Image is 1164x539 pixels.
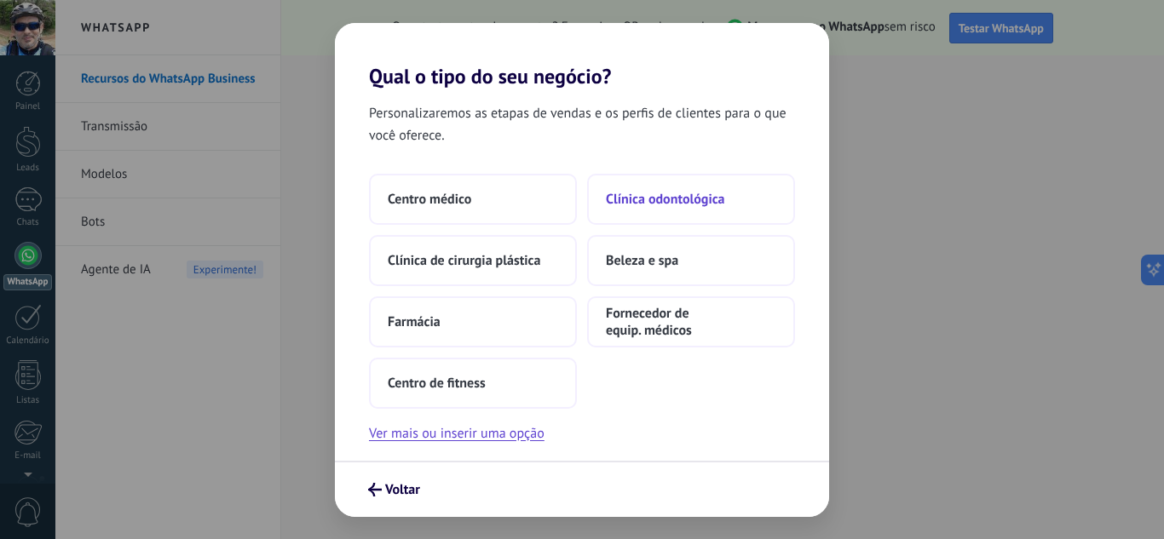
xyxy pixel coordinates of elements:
button: Farmácia [369,296,577,347]
button: Fornecedor de equip. médicos [587,296,795,347]
span: Beleza e spa [606,252,678,269]
button: Centro médico [369,174,577,225]
span: Personalizaremos as etapas de vendas e os perfis de clientes para o que você oferece. [369,102,795,146]
button: Beleza e spa [587,235,795,286]
span: Voltar [385,484,420,496]
h2: Qual o tipo do seu negócio? [335,23,829,89]
button: Clínica odontológica [587,174,795,225]
button: Voltar [360,475,428,504]
span: Clínica odontológica [606,191,725,208]
span: Clínica de cirurgia plástica [388,252,540,269]
span: Fornecedor de equip. médicos [606,305,776,339]
span: Centro de fitness [388,375,486,392]
button: Ver mais ou inserir uma opção [369,422,545,444]
button: Clínica de cirurgia plástica [369,235,577,286]
button: Centro de fitness [369,358,577,409]
span: Centro médico [388,191,471,208]
span: Farmácia [388,313,441,330]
